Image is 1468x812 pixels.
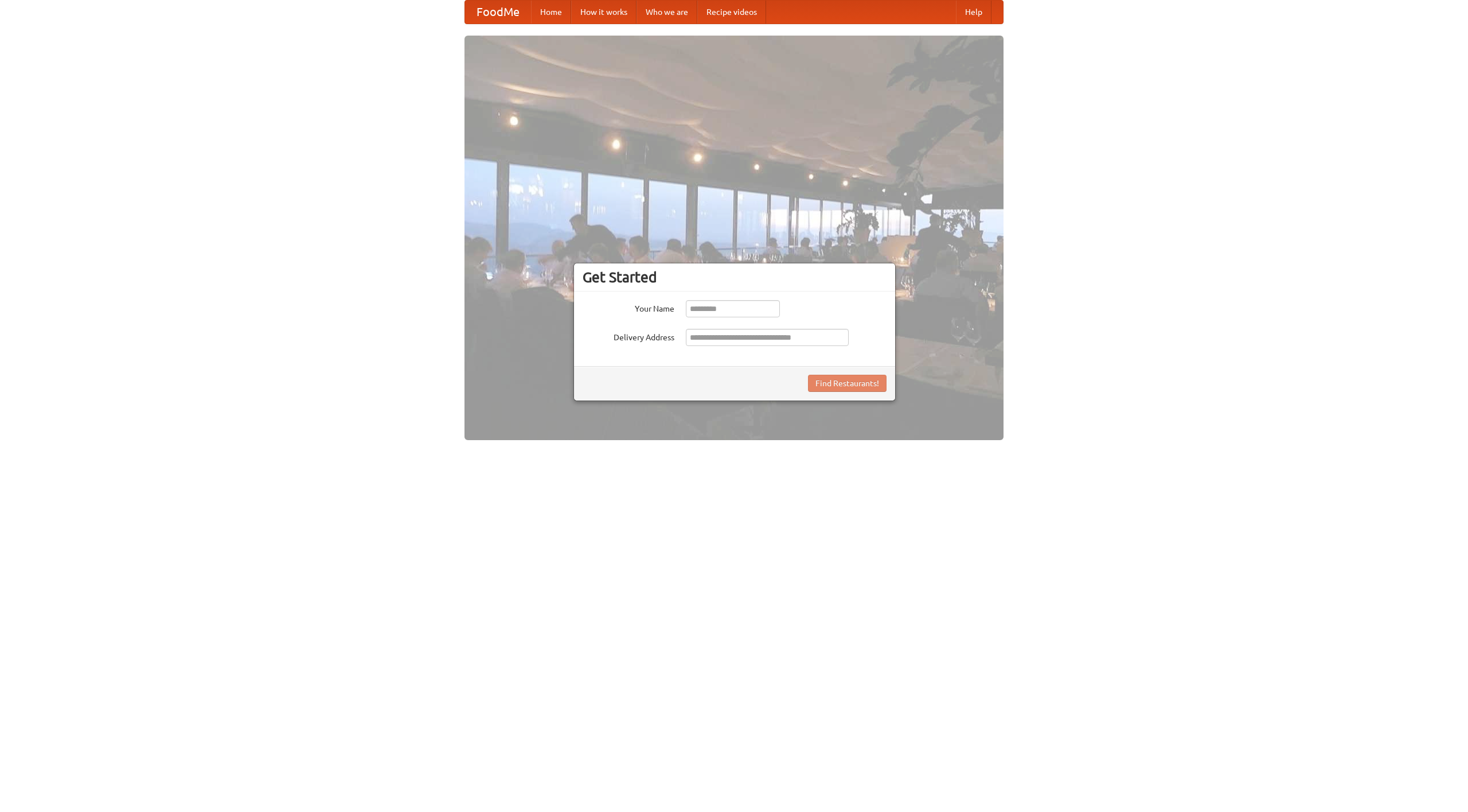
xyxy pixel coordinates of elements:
a: Help [956,1,991,24]
label: Delivery Address [583,329,674,343]
a: FoodMe [465,1,531,24]
button: Find Restaurants! [808,375,887,392]
a: Recipe videos [697,1,766,24]
h3: Get Started [583,269,887,286]
label: Your Name [583,300,674,314]
a: Who we are [637,1,697,24]
a: How it works [571,1,637,24]
a: Home [531,1,571,24]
